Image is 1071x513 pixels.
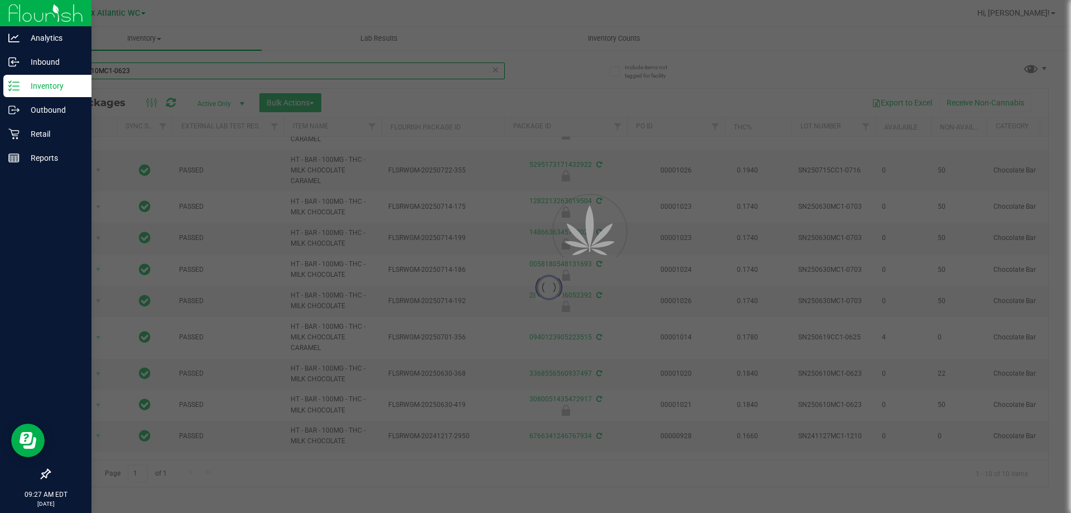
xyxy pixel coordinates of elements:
[11,424,45,457] iframe: Resource center
[8,104,20,116] inline-svg: Outbound
[8,56,20,68] inline-svg: Inbound
[5,490,86,500] p: 09:27 AM EDT
[8,32,20,44] inline-svg: Analytics
[20,103,86,117] p: Outbound
[8,80,20,92] inline-svg: Inventory
[5,500,86,508] p: [DATE]
[20,151,86,165] p: Reports
[20,79,86,93] p: Inventory
[20,31,86,45] p: Analytics
[8,128,20,140] inline-svg: Retail
[8,152,20,164] inline-svg: Reports
[20,127,86,141] p: Retail
[20,55,86,69] p: Inbound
